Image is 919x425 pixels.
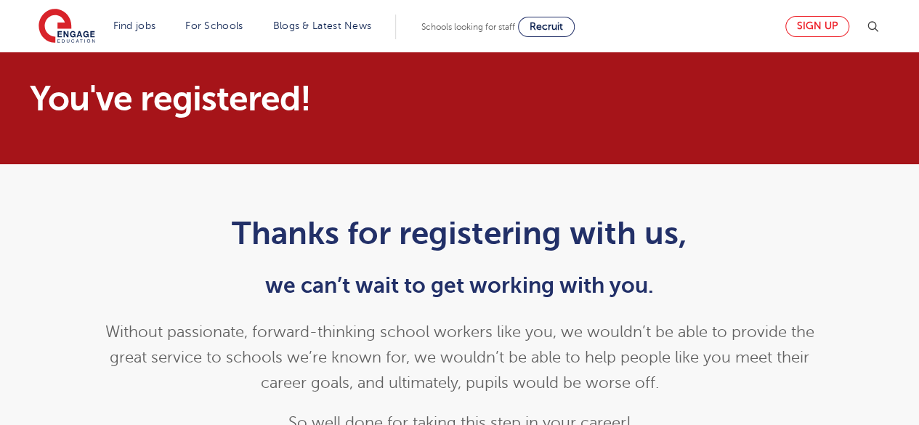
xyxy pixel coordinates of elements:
[113,20,156,31] a: Find jobs
[785,16,849,37] a: Sign up
[273,20,372,31] a: Blogs & Latest News
[518,17,575,37] a: Recruit
[421,22,515,32] span: Schools looking for staff
[39,9,95,45] img: Engage Education
[530,21,563,32] span: Recruit
[103,273,816,298] h2: we can’t wait to get working with you.
[30,81,596,116] h1: You've registered!
[103,215,816,251] h1: Thanks for registering with us,
[103,320,816,396] p: Without passionate, forward-thinking school workers like you, we wouldn’t be able to provide the ...
[185,20,243,31] a: For Schools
